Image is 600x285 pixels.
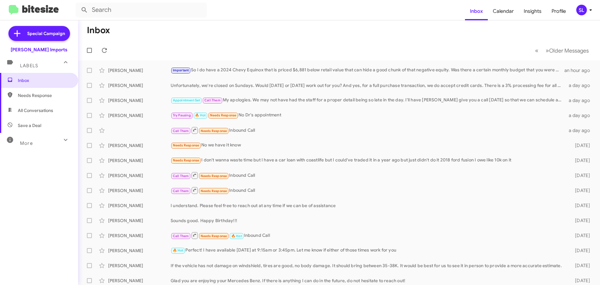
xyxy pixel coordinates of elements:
button: Next [542,44,592,57]
div: If the vehicle has not damage on windshield, tires are good, no body damage. It should bring betw... [171,262,565,269]
div: My apologies. We may not have had the staff for a proper detail being so late in the day. I'll ha... [171,97,565,104]
span: Needs Response [210,113,237,117]
span: Needs Response [173,143,199,147]
div: [DATE] [565,142,595,149]
a: Calendar [488,2,519,20]
span: Needs Response [201,234,227,238]
span: Call Them [204,98,221,102]
div: [PERSON_NAME] [108,277,171,284]
span: 🔥 Hot [231,234,242,238]
a: Profile [547,2,571,20]
div: [PERSON_NAME] [108,187,171,194]
nav: Page navigation example [532,44,592,57]
a: Insights [519,2,547,20]
div: [DATE] [565,262,595,269]
a: Inbox [465,2,488,20]
div: [PERSON_NAME] [108,97,171,104]
span: Appointment Set [173,98,200,102]
span: Important [173,68,189,72]
div: [PERSON_NAME] [108,172,171,179]
span: Labels [20,63,38,69]
div: [PERSON_NAME] [108,247,171,254]
button: SL [571,5,593,15]
span: Call Them [173,174,189,178]
span: Call Them [173,234,189,238]
span: Needs Response [201,189,227,193]
span: » [546,47,549,54]
div: [PERSON_NAME] Imports [11,47,67,53]
span: Needs Response [201,174,227,178]
span: Try Pausing [173,113,191,117]
div: SL [576,5,587,15]
div: Inbound Call [171,126,565,134]
div: Perfect! I have available [DATE] at 9:15am or 3:45pm. Let me know if either of those times work f... [171,247,565,254]
div: a day ago [565,127,595,134]
div: No Dr's appointment [171,112,565,119]
h1: Inbox [87,25,110,35]
div: Unfortunately, we're closed on Sundays. Would [DATE] or [DATE] work out for you? And yes, for a f... [171,82,565,89]
div: I understand. Please feel free to reach out at any time if we can be of assistance [171,202,565,209]
div: Glad you are enjoying your Mercedes Benz. If there is anything I can do in the future, do not hes... [171,277,565,284]
div: [DATE] [565,247,595,254]
div: [PERSON_NAME] [108,82,171,89]
div: I don't wanna waste time but I have a car loan with coastlife but I could've traded it in a year ... [171,157,565,164]
div: [PERSON_NAME] [108,262,171,269]
span: All Conversations [18,107,53,114]
span: Save a Deal [18,122,41,129]
div: a day ago [565,82,595,89]
div: So I do have a 2024 Chevy Equinox that is priced $6,881 below retail value that can hide a good c... [171,67,564,74]
div: Inbound Call [171,171,565,179]
div: [PERSON_NAME] [108,112,171,119]
div: a day ago [565,112,595,119]
div: [DATE] [565,217,595,224]
span: Older Messages [549,47,589,54]
div: an hour ago [564,67,595,74]
span: Needs Response [173,158,199,162]
span: Special Campaign [27,30,65,37]
div: Inbound Call [171,232,565,239]
span: Call Them [173,129,189,133]
div: Sounds good. Happy Birthday!!! [171,217,565,224]
span: 🔥 Hot [195,113,206,117]
span: Inbox [18,77,71,84]
span: Call Them [173,189,189,193]
span: Needs Response [18,92,71,99]
a: Special Campaign [8,26,70,41]
button: Previous [531,44,542,57]
div: [DATE] [565,187,595,194]
div: Inbound Call [171,186,565,194]
span: More [20,140,33,146]
input: Search [76,3,207,18]
span: Needs Response [201,129,227,133]
div: [PERSON_NAME] [108,67,171,74]
div: [DATE] [565,232,595,239]
div: No we have it know [171,142,565,149]
div: [PERSON_NAME] [108,202,171,209]
div: [PERSON_NAME] [108,217,171,224]
div: [PERSON_NAME] [108,157,171,164]
div: [DATE] [565,157,595,164]
div: [DATE] [565,277,595,284]
div: a day ago [565,97,595,104]
span: 🔥 Hot [173,248,183,252]
div: [DATE] [565,172,595,179]
span: « [535,47,538,54]
div: [PERSON_NAME] [108,142,171,149]
div: [PERSON_NAME] [108,232,171,239]
div: [DATE] [565,202,595,209]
